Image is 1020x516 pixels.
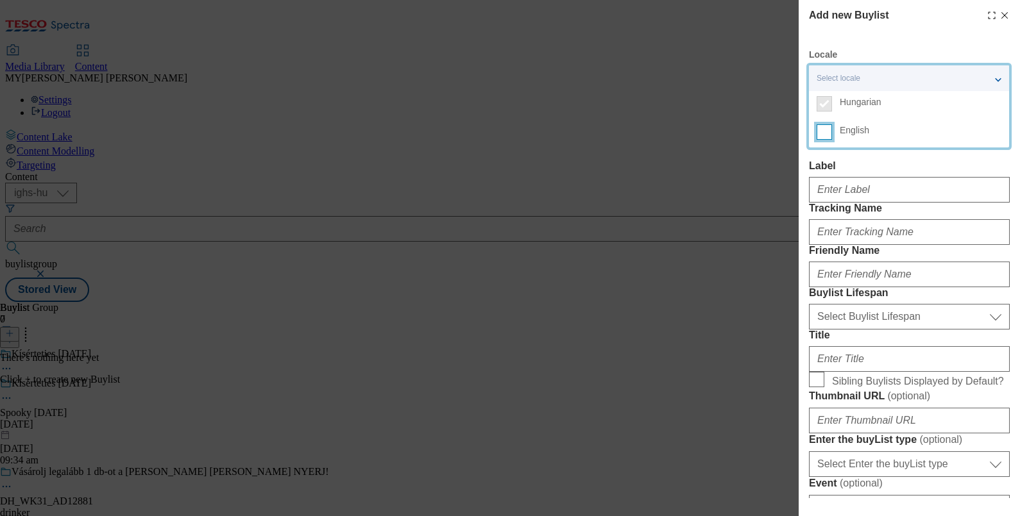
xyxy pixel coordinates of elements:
[809,8,888,23] h4: Add new Buylist
[809,390,1010,403] label: Thumbnail URL
[809,219,1010,245] input: Enter Tracking Name
[840,127,869,134] span: English
[887,390,930,401] span: ( optional )
[919,434,962,445] span: ( optional )
[832,376,1004,387] span: Sibling Buylists Displayed by Default?
[809,262,1010,287] input: Enter Friendly Name
[809,477,1010,490] label: Event
[809,433,1010,446] label: Enter the buyList type
[809,65,1009,91] button: Select locale
[840,99,881,106] span: Hungarian
[809,160,1010,172] label: Label
[809,287,1010,299] label: Buylist Lifespan
[809,51,837,58] label: Locale
[817,74,860,83] span: Select locale
[809,203,1010,214] label: Tracking Name
[840,478,883,488] span: ( optional )
[809,177,1010,203] input: Enter Label
[809,329,1010,341] label: Title
[809,245,1010,256] label: Friendly Name
[809,346,1010,372] input: Enter Title
[809,408,1010,433] input: Enter Thumbnail URL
